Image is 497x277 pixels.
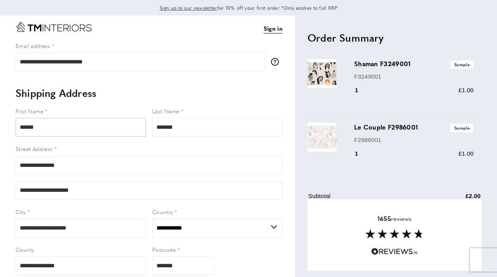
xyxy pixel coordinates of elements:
[371,248,418,255] img: Reviews.io 5 stars
[354,72,474,81] p: F3249001
[377,214,391,223] strong: 1655
[354,59,474,68] h3: Shaman F3249001
[354,149,369,158] div: 1
[16,245,34,253] span: County
[16,22,92,32] a: Go to Home page
[450,124,474,132] span: Sample
[160,4,337,11] span: for 10% off your first order *Only applies to full RRP
[354,123,474,132] h3: Le Couple F2986001
[271,58,283,66] button: More information
[459,87,474,93] span: £1.00
[365,229,424,238] img: Reviews section
[308,59,337,88] img: Shaman F3249001
[152,107,179,115] span: Last Name
[160,4,217,11] span: Sign up to our newsletter
[264,24,283,33] a: Sign in
[427,191,481,207] td: £2.00
[16,145,53,153] span: Street Address
[152,245,176,253] span: Postcode
[160,4,217,12] a: Sign up to our newsletter
[16,86,283,100] h2: Shipping Address
[459,150,474,157] span: £1.00
[450,60,474,68] span: Sample
[377,215,412,223] span: reviews
[16,208,26,216] span: City
[152,208,173,216] span: Country
[308,123,337,152] img: Le Couple F2986001
[308,31,481,45] h2: Order Summary
[354,86,369,95] div: 1
[354,135,474,145] p: F2986001
[16,42,50,49] span: Email address
[308,191,426,207] td: Subtotal
[16,107,43,115] span: First Name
